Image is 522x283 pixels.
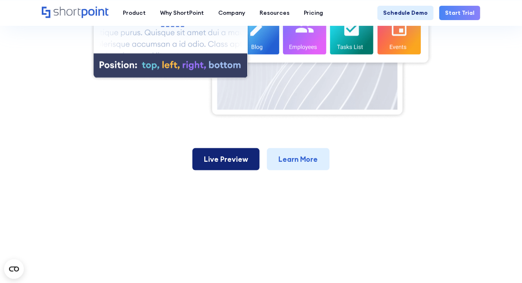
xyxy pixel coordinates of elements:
a: Company [211,6,252,20]
a: Pricing [296,6,330,20]
button: Open CMP widget [4,259,24,279]
iframe: Chat Widget [375,188,522,283]
div: Product [123,9,146,17]
a: Product [115,6,153,20]
a: Start Trial [439,6,480,20]
a: Learn More [267,148,330,170]
div: Resources [260,9,289,17]
div: Company [218,9,245,17]
a: Schedule Demo [377,6,434,20]
a: Home [42,7,108,19]
div: Why ShortPoint [160,9,204,17]
a: Live Preview [192,148,260,170]
div: Pricing [304,9,323,17]
a: Resources [252,6,296,20]
a: Why ShortPoint [153,6,211,20]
